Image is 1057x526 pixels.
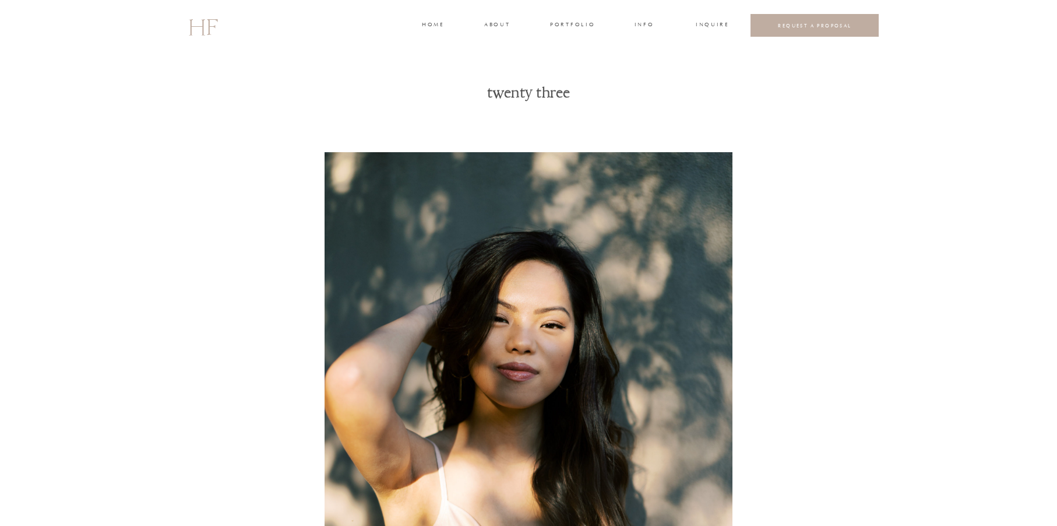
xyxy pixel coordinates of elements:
a: INQUIRE [696,20,727,31]
a: REQUEST A PROPOSAL [760,22,870,29]
h1: twenty three [284,83,773,103]
a: home [422,20,443,31]
a: portfolio [550,20,594,31]
a: INFO [633,20,655,31]
a: about [484,20,509,31]
a: HF [188,9,217,43]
